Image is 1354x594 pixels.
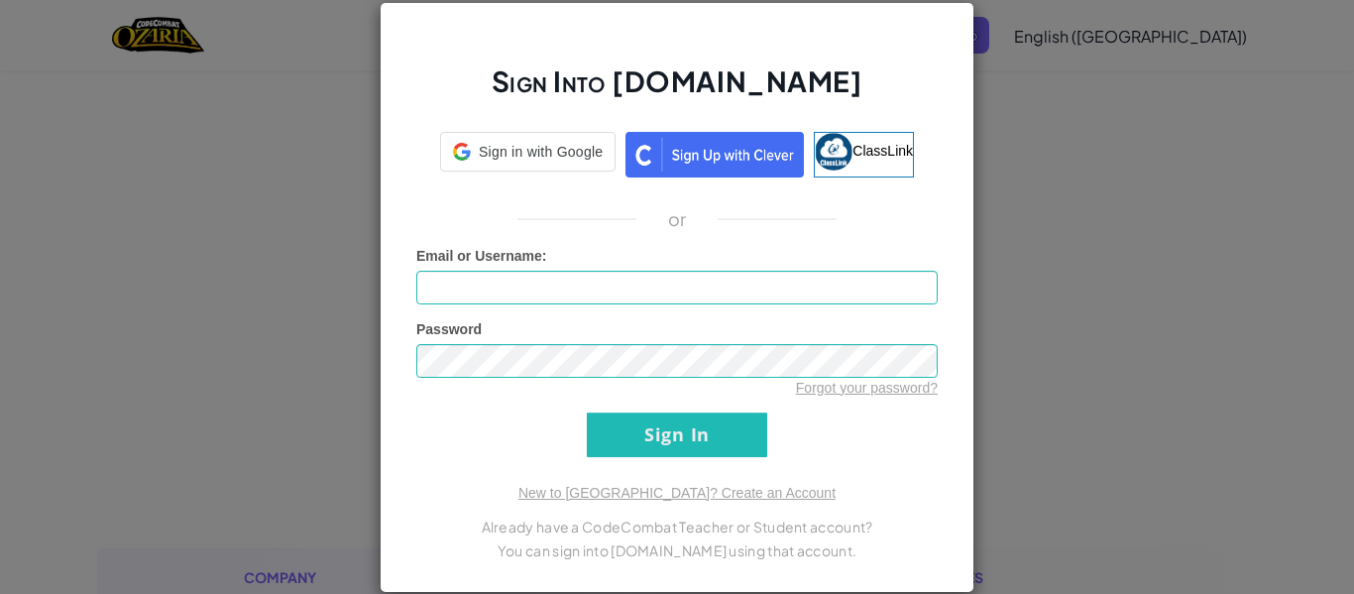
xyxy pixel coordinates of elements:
span: Email or Username [416,248,542,264]
img: classlink-logo-small.png [815,133,852,171]
p: Already have a CodeCombat Teacher or Student account? [416,515,938,538]
div: Sign in with Google [440,132,616,172]
span: Sign in with Google [479,142,603,162]
a: New to [GEOGRAPHIC_DATA]? Create an Account [518,485,836,501]
p: You can sign into [DOMAIN_NAME] using that account. [416,538,938,562]
span: ClassLink [852,142,913,158]
label: : [416,246,547,266]
h2: Sign Into [DOMAIN_NAME] [416,62,938,120]
p: or [668,207,687,231]
a: Sign in with Google [440,132,616,178]
input: Sign In [587,413,767,457]
img: clever_sso_button@2x.png [625,132,804,178]
span: Password [416,321,482,337]
a: Forgot your password? [796,380,938,396]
